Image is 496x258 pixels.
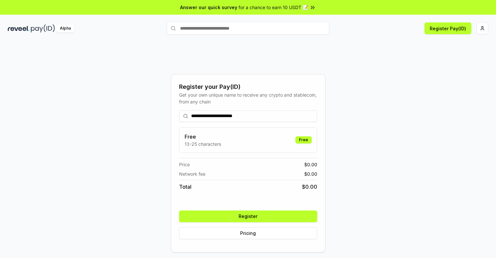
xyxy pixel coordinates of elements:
[179,210,317,222] button: Register
[179,227,317,239] button: Pricing
[302,183,317,191] span: $ 0.00
[31,24,55,33] img: pay_id
[179,91,317,105] div: Get your own unique name to receive any crypto and stablecoin, from any chain
[185,141,221,147] p: 13-25 characters
[179,170,205,177] span: Network fee
[180,4,237,11] span: Answer our quick survey
[179,161,190,168] span: Price
[179,183,191,191] span: Total
[8,24,30,33] img: reveel_dark
[295,136,312,143] div: Free
[56,24,74,33] div: Alpha
[304,161,317,168] span: $ 0.00
[424,22,471,34] button: Register Pay(ID)
[304,170,317,177] span: $ 0.00
[239,4,308,11] span: for a chance to earn 10 USDT 📝
[179,82,317,91] div: Register your Pay(ID)
[185,133,221,141] h3: Free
